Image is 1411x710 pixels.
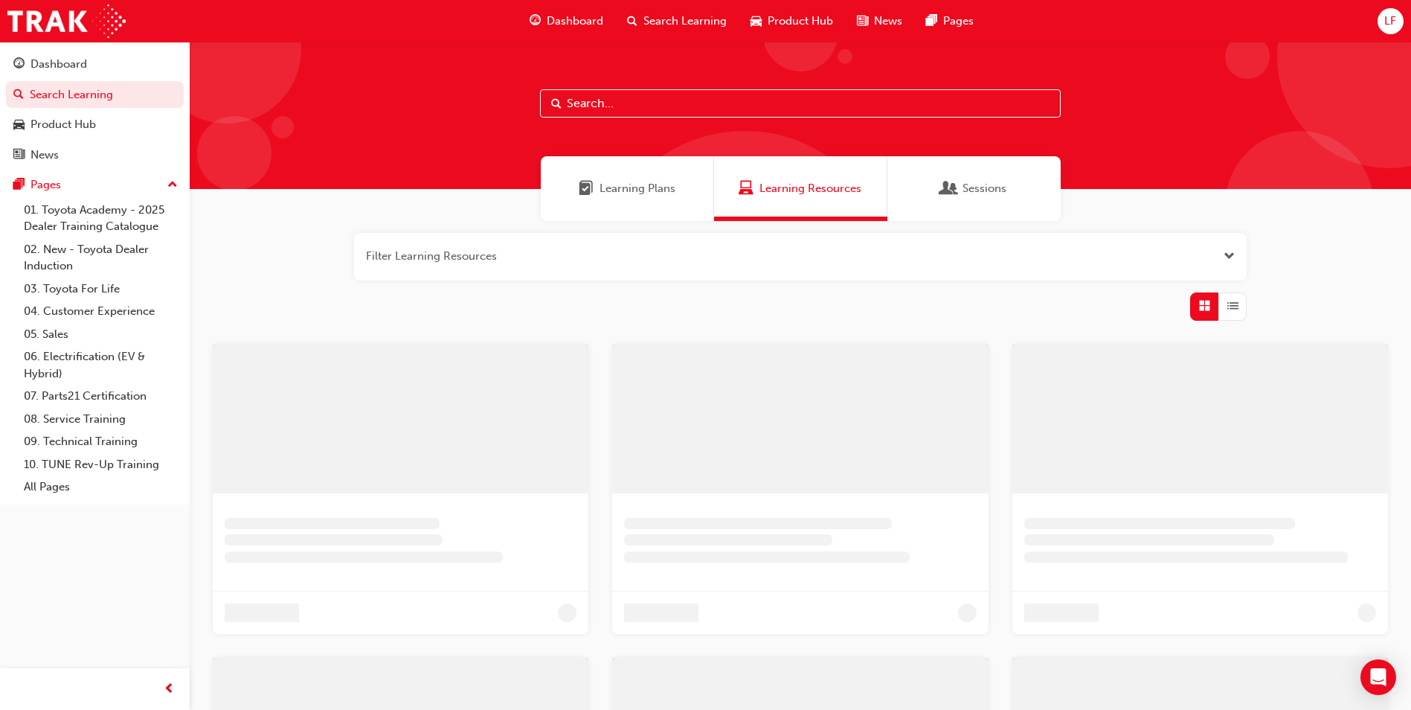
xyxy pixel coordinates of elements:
[18,345,184,385] a: 06. Electrification (EV & Hybrid)
[13,58,25,71] span: guage-icon
[1199,298,1210,315] span: Grid
[579,180,594,197] span: Learning Plans
[13,118,25,132] span: car-icon
[943,13,974,30] span: Pages
[13,179,25,192] span: pages-icon
[962,180,1006,197] span: Sessions
[541,156,714,221] a: Learning PlansLearning Plans
[30,147,59,164] div: News
[18,476,184,499] a: All Pages
[857,12,868,31] span: news-icon
[845,6,914,36] a: news-iconNews
[942,180,957,197] span: Sessions
[1360,659,1396,695] div: Open Intercom Messenger
[30,116,96,133] div: Product Hub
[6,141,184,169] a: News
[18,199,184,238] a: 01. Toyota Academy - 2025 Dealer Training Catalogue
[1224,248,1235,265] button: Open the filter
[759,180,861,197] span: Learning Resources
[926,12,937,31] span: pages-icon
[887,156,1061,221] a: SessionsSessions
[739,6,845,36] a: car-iconProduct Hub
[540,89,1061,118] input: Search...
[600,180,675,197] span: Learning Plans
[18,385,184,408] a: 07. Parts21 Certification
[30,176,61,194] div: Pages
[6,48,184,171] button: DashboardSearch LearningProduct HubNews
[13,89,24,102] span: search-icon
[1378,8,1404,34] button: LF
[18,278,184,301] a: 03. Toyota For Life
[18,430,184,453] a: 09. Technical Training
[30,56,87,73] div: Dashboard
[18,300,184,323] a: 04. Customer Experience
[615,6,739,36] a: search-iconSearch Learning
[1227,298,1238,315] span: List
[914,6,986,36] a: pages-iconPages
[530,12,541,31] span: guage-icon
[627,12,637,31] span: search-icon
[18,323,184,346] a: 05. Sales
[874,13,902,30] span: News
[7,4,126,38] img: Trak
[164,680,175,699] span: prev-icon
[551,95,562,112] span: Search
[13,149,25,162] span: news-icon
[739,180,753,197] span: Learning Resources
[6,81,184,109] a: Search Learning
[18,453,184,476] a: 10. TUNE Rev-Up Training
[6,111,184,138] a: Product Hub
[518,6,615,36] a: guage-iconDashboard
[643,13,727,30] span: Search Learning
[768,13,833,30] span: Product Hub
[547,13,603,30] span: Dashboard
[6,171,184,199] button: Pages
[1384,13,1396,30] span: LF
[714,156,887,221] a: Learning ResourcesLearning Resources
[6,51,184,78] a: Dashboard
[18,408,184,431] a: 08. Service Training
[18,238,184,278] a: 02. New - Toyota Dealer Induction
[167,176,178,195] span: up-icon
[751,12,762,31] span: car-icon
